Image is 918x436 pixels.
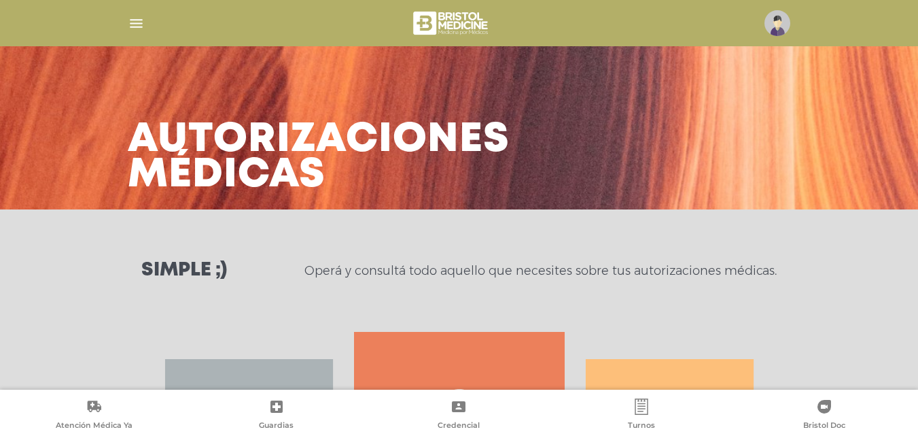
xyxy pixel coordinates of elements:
span: Credencial [438,420,480,433]
a: Turnos [550,399,733,433]
a: Atención Médica Ya [3,399,186,433]
h3: Simple ;) [141,261,227,280]
span: Atención Médica Ya [56,420,133,433]
img: profile-placeholder.svg [764,10,790,36]
h3: Autorizaciones médicas [128,122,510,193]
p: Operá y consultá todo aquello que necesites sobre tus autorizaciones médicas. [304,263,777,279]
img: Cober_menu-lines-white.svg [128,15,145,32]
span: Turnos [628,420,655,433]
a: Bristol Doc [732,399,915,433]
a: Guardias [186,399,368,433]
img: bristol-medicine-blanco.png [411,7,492,39]
a: Credencial [368,399,550,433]
span: Guardias [259,420,294,433]
span: Bristol Doc [803,420,845,433]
